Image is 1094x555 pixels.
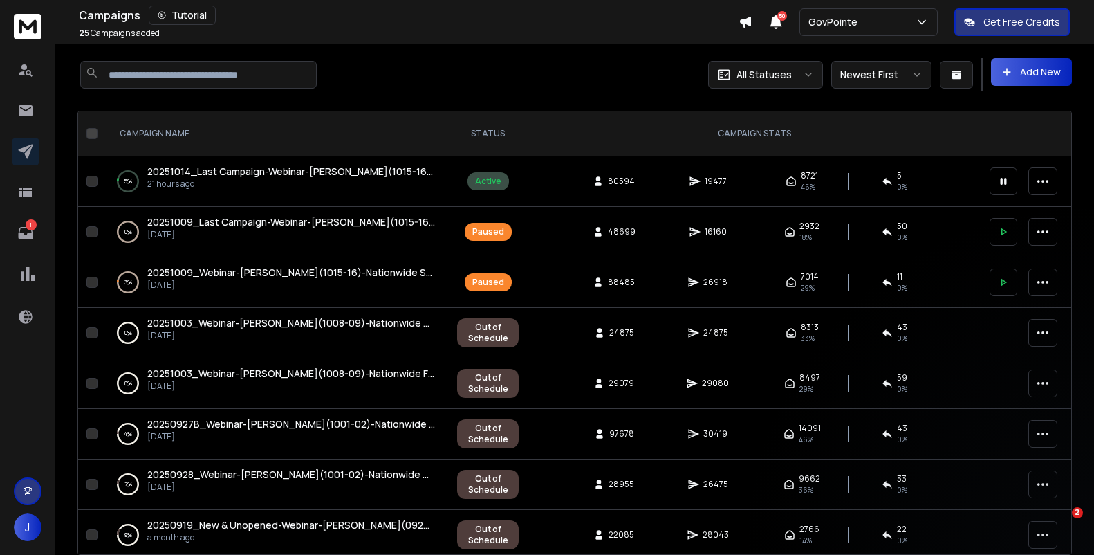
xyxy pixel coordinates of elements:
[103,409,449,460] td: 4%20250927B_Webinar-[PERSON_NAME](1001-02)-Nationwide Facility Support Contracts[DATE]
[147,215,435,229] a: 20251009_Last Campaign-Webinar-[PERSON_NAME](1015-16)-Nationwide Facility Support Contracts
[1044,507,1077,540] iframe: Intercom live chat
[609,378,634,389] span: 29079
[897,170,902,181] span: 5
[799,232,812,243] span: 18 %
[736,68,792,82] p: All Statuses
[147,468,557,481] span: 20250928_Webinar-[PERSON_NAME](1001-02)-Nationwide Marketing Support Contracts
[103,111,449,156] th: CAMPAIGN NAME
[103,207,449,257] td: 0%20251009_Last Campaign-Webinar-[PERSON_NAME](1015-16)-Nationwide Facility Support Contracts[DATE]
[609,428,634,439] span: 97678
[147,165,609,178] span: 20251014_Last Campaign-Webinar-[PERSON_NAME](1015-16)-Nationwide Facility Support Contracts
[897,181,907,192] span: 0 %
[703,428,727,439] span: 30419
[147,280,435,291] p: [DATE]
[897,282,907,293] span: 0 %
[147,266,435,280] a: 20251009_Webinar-[PERSON_NAME](1015-16)-Nationwide Security Service Contracts
[465,524,511,546] div: Out of Schedule
[799,535,812,546] span: 14 %
[79,27,89,39] span: 25
[897,535,907,546] span: 0 %
[799,434,813,445] span: 46 %
[147,266,544,279] span: 20251009_Webinar-[PERSON_NAME](1015-16)-Nationwide Security Service Contracts
[705,176,727,187] span: 19477
[703,327,728,338] span: 24875
[475,176,501,187] div: Active
[149,6,216,25] button: Tutorial
[801,333,815,344] span: 33 %
[799,221,819,232] span: 2932
[124,376,132,390] p: 0 %
[147,215,611,228] span: 20251009_Last Campaign-Webinar-[PERSON_NAME](1015-16)-Nationwide Facility Support Contracts
[897,383,907,394] span: 0 %
[897,322,907,333] span: 43
[897,333,907,344] span: 0 %
[103,257,449,308] td: 3%20251009_Webinar-[PERSON_NAME](1015-16)-Nationwide Security Service Contracts[DATE]
[147,431,435,442] p: [DATE]
[103,156,449,207] td: 5%20251014_Last Campaign-Webinar-[PERSON_NAME](1015-16)-Nationwide Facility Support Contracts21 h...
[799,524,819,535] span: 2766
[449,111,527,156] th: STATUS
[79,28,160,39] p: Campaigns added
[799,423,821,434] span: 14091
[147,532,435,543] p: a month ago
[465,473,511,495] div: Out of Schedule
[703,277,727,288] span: 26918
[799,372,820,383] span: 8497
[777,11,787,21] span: 50
[831,61,931,89] button: Newest First
[472,226,504,237] div: Paused
[991,58,1072,86] button: Add New
[124,528,132,542] p: 9 %
[14,513,41,541] button: J
[147,330,435,341] p: [DATE]
[26,219,37,230] p: 1
[897,372,907,383] span: 59
[147,381,435,392] p: [DATE]
[799,484,813,495] span: 36 %
[124,225,132,239] p: 0 %
[465,372,511,394] div: Out of Schedule
[801,271,819,282] span: 7014
[702,378,729,389] span: 29080
[801,282,815,293] span: 29 %
[147,468,435,482] a: 20250928_Webinar-[PERSON_NAME](1001-02)-Nationwide Marketing Support Contracts
[147,316,435,330] a: 20251003_Webinar-[PERSON_NAME](1008-09)-Nationwide Security Service Contracts
[808,15,863,29] p: GovPointe
[147,367,543,380] span: 20251003_Webinar-[PERSON_NAME](1008-09)-Nationwide Facility Support Contracts
[799,383,813,394] span: 29 %
[527,111,981,156] th: CAMPAIGN STATS
[124,477,132,491] p: 7 %
[147,179,435,190] p: 21 hours ago
[801,322,819,333] span: 8313
[983,15,1060,29] p: Get Free Credits
[147,417,548,430] span: 20250927B_Webinar-[PERSON_NAME](1001-02)-Nationwide Facility Support Contracts
[124,174,132,188] p: 5 %
[609,479,634,490] span: 28955
[799,473,820,484] span: 9662
[12,219,39,247] a: 1
[897,221,907,232] span: 50
[608,277,635,288] span: 88485
[703,479,728,490] span: 26475
[147,316,548,329] span: 20251003_Webinar-[PERSON_NAME](1008-09)-Nationwide Security Service Contracts
[147,482,435,493] p: [DATE]
[472,277,504,288] div: Paused
[609,529,634,540] span: 22085
[147,165,435,179] a: 20251014_Last Campaign-Webinar-[PERSON_NAME](1015-16)-Nationwide Facility Support Contracts
[103,460,449,510] td: 7%20250928_Webinar-[PERSON_NAME](1001-02)-Nationwide Marketing Support Contracts[DATE]
[147,518,641,531] span: 20250919_New & Unopened-Webinar-[PERSON_NAME](0924-25)-Nationwide Marketing Support Contracts
[103,308,449,358] td: 0%20251003_Webinar-[PERSON_NAME](1008-09)-Nationwide Security Service Contracts[DATE]
[703,529,729,540] span: 28043
[147,417,435,431] a: 20250927B_Webinar-[PERSON_NAME](1001-02)-Nationwide Facility Support Contracts
[608,176,635,187] span: 80594
[705,226,727,237] span: 16160
[801,170,818,181] span: 8721
[124,326,132,340] p: 0 %
[954,8,1070,36] button: Get Free Credits
[897,271,902,282] span: 11
[147,518,435,532] a: 20250919_New & Unopened-Webinar-[PERSON_NAME](0924-25)-Nationwide Marketing Support Contracts
[897,524,907,535] span: 22
[147,367,435,381] a: 20251003_Webinar-[PERSON_NAME](1008-09)-Nationwide Facility Support Contracts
